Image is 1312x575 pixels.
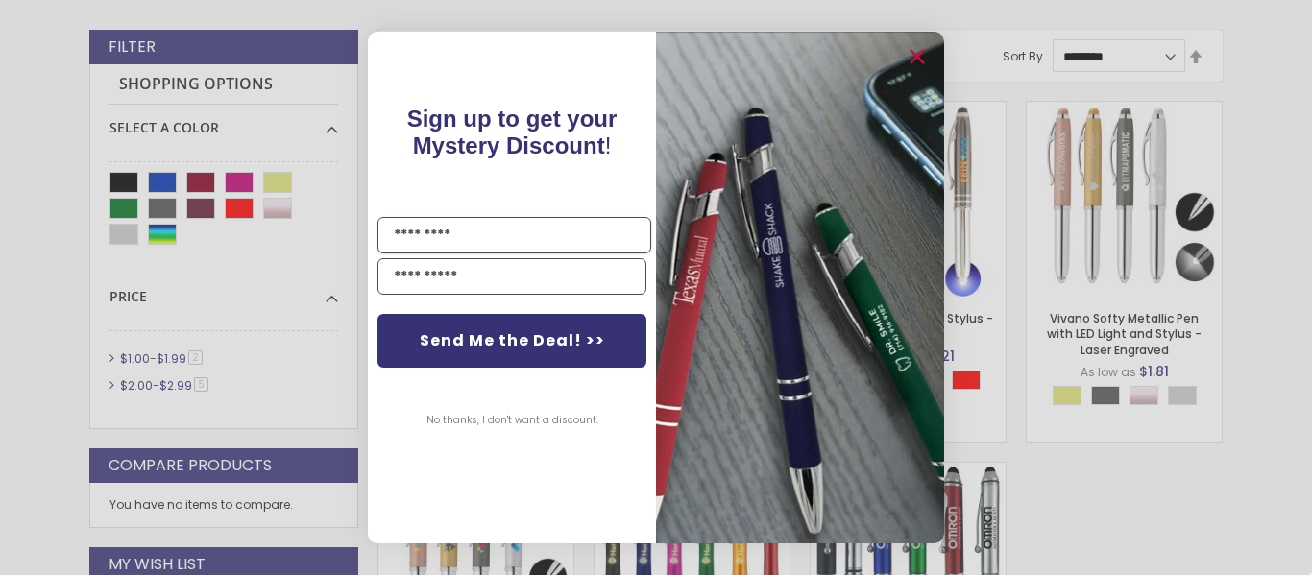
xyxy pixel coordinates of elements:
button: No thanks, I don't want a discount. [417,396,608,444]
span: ! [407,106,618,158]
img: pop-up-image [656,32,944,543]
button: Close dialog [902,41,933,72]
button: Send Me the Deal! >> [377,314,646,368]
span: Sign up to get your Mystery Discount [407,106,618,158]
